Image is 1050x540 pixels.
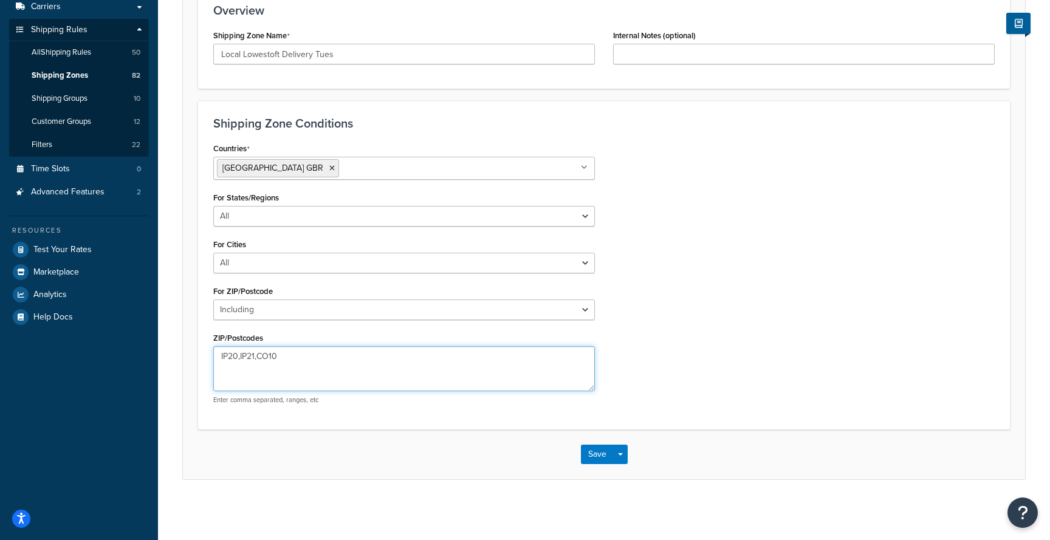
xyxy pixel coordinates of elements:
[213,4,995,17] h3: Overview
[9,111,149,133] li: Customer Groups
[9,261,149,283] a: Marketplace
[581,445,614,464] button: Save
[132,47,140,58] span: 50
[33,267,79,278] span: Marketplace
[31,187,105,197] span: Advanced Features
[9,225,149,236] div: Resources
[33,290,67,300] span: Analytics
[32,140,52,150] span: Filters
[1007,497,1038,528] button: Open Resource Center
[9,306,149,328] a: Help Docs
[9,181,149,203] li: Advanced Features
[9,134,149,156] a: Filters22
[132,140,140,150] span: 22
[9,64,149,87] a: Shipping Zones82
[32,70,88,81] span: Shipping Zones
[9,181,149,203] a: Advanced Features2
[613,31,696,40] label: Internal Notes (optional)
[132,70,140,81] span: 82
[31,164,70,174] span: Time Slots
[9,19,149,41] a: Shipping Rules
[213,240,246,249] label: For Cities
[9,158,149,180] li: Time Slots
[134,117,140,127] span: 12
[9,41,149,64] a: AllShipping Rules50
[9,64,149,87] li: Shipping Zones
[32,47,91,58] span: All Shipping Rules
[9,19,149,157] li: Shipping Rules
[213,287,273,296] label: For ZIP/Postcode
[32,117,91,127] span: Customer Groups
[9,111,149,133] a: Customer Groups12
[9,134,149,156] li: Filters
[9,87,149,110] li: Shipping Groups
[9,87,149,110] a: Shipping Groups10
[33,312,73,323] span: Help Docs
[222,162,323,174] span: [GEOGRAPHIC_DATA] GBR
[1006,13,1031,34] button: Show Help Docs
[9,158,149,180] a: Time Slots0
[213,117,995,130] h3: Shipping Zone Conditions
[31,25,87,35] span: Shipping Rules
[137,164,141,174] span: 0
[33,245,92,255] span: Test Your Rates
[137,187,141,197] span: 2
[32,94,87,104] span: Shipping Groups
[134,94,140,104] span: 10
[9,239,149,261] a: Test Your Rates
[31,2,61,12] span: Carriers
[213,193,279,202] label: For States/Regions
[213,31,290,41] label: Shipping Zone Name
[9,284,149,306] a: Analytics
[213,395,595,405] p: Enter comma separated, ranges, etc
[213,333,263,343] label: ZIP/Postcodes
[213,346,595,391] textarea: IP20,IP21,CO10
[213,144,250,154] label: Countries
